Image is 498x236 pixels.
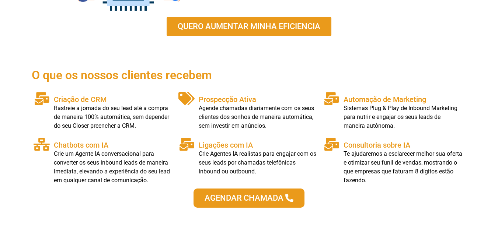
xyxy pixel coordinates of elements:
p: Sistemas Plug & Play de Inbound Marketing para nutrir e engajar os seus leads de maneira autônoma. [344,104,463,130]
p: Rastreie a jornada do seu lead até a compra de maneira 100% automática, sem depender do seu Close... [54,104,173,130]
span: Criação de CRM [54,95,107,104]
span: Automação de Marketing [344,95,426,104]
span: Consultoria sobre IA [344,141,410,149]
span: Ligações com IA [199,141,253,149]
a: QUERO AUMENTAR MINHA EFICIENCIA [167,17,331,36]
span: AGENDAR CHAMADA [205,194,283,202]
p: Crie Agentes IA realistas para engajar com os seus leads por chamadas telefônicas inbound ou outb... [199,149,318,176]
h2: O que os nossos clientes recebem [32,69,467,81]
span: Chatbots com IA [54,141,108,149]
p: Te ajudaremos a esclarecer melhor sua oferta e otimizar seu funil de vendas, mostrando o que empr... [344,149,463,185]
p: Crie um Agente lA conversacional para converter os seus inbound leads de maneira imediata, elevan... [54,149,173,185]
span: QUERO AUMENTAR MINHA EFICIENCIA [178,22,320,31]
p: Agende chamadas diariamente com os seus clientes dos sonhos de maneira automática, sem investir e... [199,104,318,130]
span: Prospecção Ativa [199,95,256,104]
a: AGENDAR CHAMADA [194,189,304,208]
